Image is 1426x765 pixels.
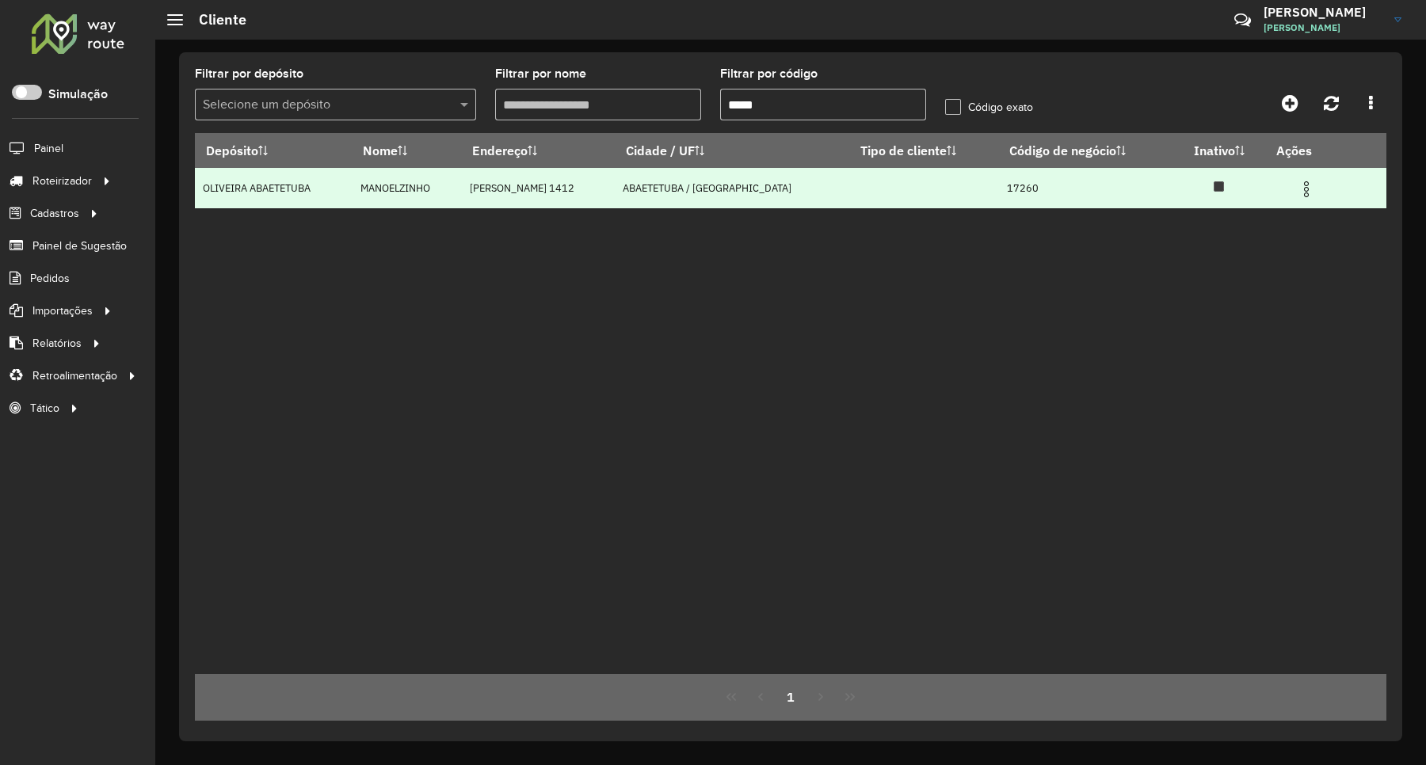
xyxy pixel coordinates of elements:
[48,85,108,104] label: Simulação
[30,270,70,287] span: Pedidos
[945,99,1033,116] label: Código exato
[461,134,615,168] th: Endereço
[352,134,461,168] th: Nome
[998,168,1173,208] td: 17260
[352,168,461,208] td: MANOELZINHO
[1264,21,1382,35] span: [PERSON_NAME]
[30,205,79,222] span: Cadastros
[849,134,998,168] th: Tipo de cliente
[776,682,806,712] button: 1
[615,134,849,168] th: Cidade / UF
[461,168,615,208] td: [PERSON_NAME] 1412
[1265,134,1360,167] th: Ações
[615,168,849,208] td: ABAETETUBA / [GEOGRAPHIC_DATA]
[720,64,818,83] label: Filtrar por código
[998,134,1173,168] th: Código de negócio
[30,400,59,417] span: Tático
[32,303,93,319] span: Importações
[195,168,352,208] td: OLIVEIRA ABAETETUBA
[32,335,82,352] span: Relatórios
[1226,3,1260,37] a: Contato Rápido
[32,238,127,254] span: Painel de Sugestão
[195,134,352,168] th: Depósito
[183,11,246,29] h2: Cliente
[32,173,92,189] span: Roteirizador
[1173,134,1265,168] th: Inativo
[32,367,117,384] span: Retroalimentação
[495,64,586,83] label: Filtrar por nome
[195,64,303,83] label: Filtrar por depósito
[34,140,63,157] span: Painel
[1264,5,1382,20] h3: [PERSON_NAME]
